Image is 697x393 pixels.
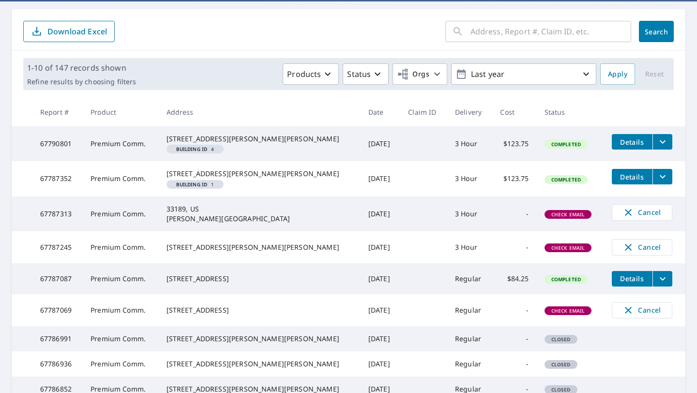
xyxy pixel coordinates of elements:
[652,134,672,150] button: filesDropdownBtn-67790801
[287,68,321,80] p: Products
[447,294,492,326] td: Regular
[176,182,208,187] em: Building ID
[447,126,492,161] td: 3 Hour
[167,334,353,344] div: [STREET_ADDRESS][PERSON_NAME][PERSON_NAME]
[167,242,353,252] div: [STREET_ADDRESS][PERSON_NAME][PERSON_NAME]
[170,182,220,187] span: 1
[361,161,400,196] td: [DATE]
[647,27,666,36] span: Search
[83,351,158,377] td: Premium Comm.
[23,21,115,42] button: Download Excel
[467,66,580,83] p: Last year
[447,326,492,351] td: Regular
[618,274,647,283] span: Details
[32,196,83,231] td: 67787313
[492,98,536,126] th: Cost
[361,231,400,263] td: [DATE]
[400,98,447,126] th: Claim ID
[32,263,83,294] td: 67787087
[447,351,492,377] td: Regular
[447,231,492,263] td: 3 Hour
[537,98,604,126] th: Status
[361,126,400,161] td: [DATE]
[652,169,672,184] button: filesDropdownBtn-67787352
[32,326,83,351] td: 67786991
[545,244,591,251] span: Check Email
[492,263,536,294] td: $84.25
[343,63,389,85] button: Status
[447,98,492,126] th: Delivery
[361,326,400,351] td: [DATE]
[639,21,674,42] button: Search
[492,161,536,196] td: $123.75
[622,242,662,253] span: Cancel
[470,18,631,45] input: Address, Report #, Claim ID, etc.
[622,304,662,316] span: Cancel
[545,336,576,343] span: Closed
[545,141,587,148] span: Completed
[83,98,158,126] th: Product
[167,204,353,224] div: 33189, US [PERSON_NAME][GEOGRAPHIC_DATA]
[492,196,536,231] td: -
[83,161,158,196] td: Premium Comm.
[83,231,158,263] td: Premium Comm.
[361,196,400,231] td: [DATE]
[83,263,158,294] td: Premium Comm.
[447,161,492,196] td: 3 Hour
[361,351,400,377] td: [DATE]
[167,169,353,179] div: [STREET_ADDRESS][PERSON_NAME][PERSON_NAME]
[83,294,158,326] td: Premium Comm.
[612,169,652,184] button: detailsBtn-67787352
[27,77,136,86] p: Refine results by choosing filters
[27,62,136,74] p: 1-10 of 147 records shown
[600,63,635,85] button: Apply
[545,307,591,314] span: Check Email
[32,98,83,126] th: Report #
[608,68,627,80] span: Apply
[545,276,587,283] span: Completed
[167,305,353,315] div: [STREET_ADDRESS]
[545,211,591,218] span: Check Email
[447,263,492,294] td: Regular
[83,196,158,231] td: Premium Comm.
[447,196,492,231] td: 3 Hour
[159,98,361,126] th: Address
[612,271,652,287] button: detailsBtn-67787087
[283,63,339,85] button: Products
[612,134,652,150] button: detailsBtn-67790801
[32,161,83,196] td: 67787352
[32,126,83,161] td: 67790801
[47,26,107,37] p: Download Excel
[393,63,447,85] button: Orgs
[545,176,587,183] span: Completed
[545,361,576,368] span: Closed
[492,126,536,161] td: $123.75
[32,231,83,263] td: 67787245
[83,326,158,351] td: Premium Comm.
[492,294,536,326] td: -
[167,274,353,284] div: [STREET_ADDRESS]
[397,68,429,80] span: Orgs
[361,263,400,294] td: [DATE]
[545,386,576,393] span: Closed
[361,294,400,326] td: [DATE]
[451,63,596,85] button: Last year
[170,147,220,151] span: 4
[167,359,353,369] div: [STREET_ADDRESS][PERSON_NAME][PERSON_NAME]
[622,207,662,218] span: Cancel
[167,134,353,144] div: [STREET_ADDRESS][PERSON_NAME][PERSON_NAME]
[176,147,208,151] em: Building ID
[612,239,672,256] button: Cancel
[492,351,536,377] td: -
[618,137,647,147] span: Details
[361,98,400,126] th: Date
[347,68,371,80] p: Status
[32,294,83,326] td: 67787069
[612,204,672,221] button: Cancel
[652,271,672,287] button: filesDropdownBtn-67787087
[618,172,647,181] span: Details
[492,326,536,351] td: -
[612,302,672,318] button: Cancel
[83,126,158,161] td: Premium Comm.
[492,231,536,263] td: -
